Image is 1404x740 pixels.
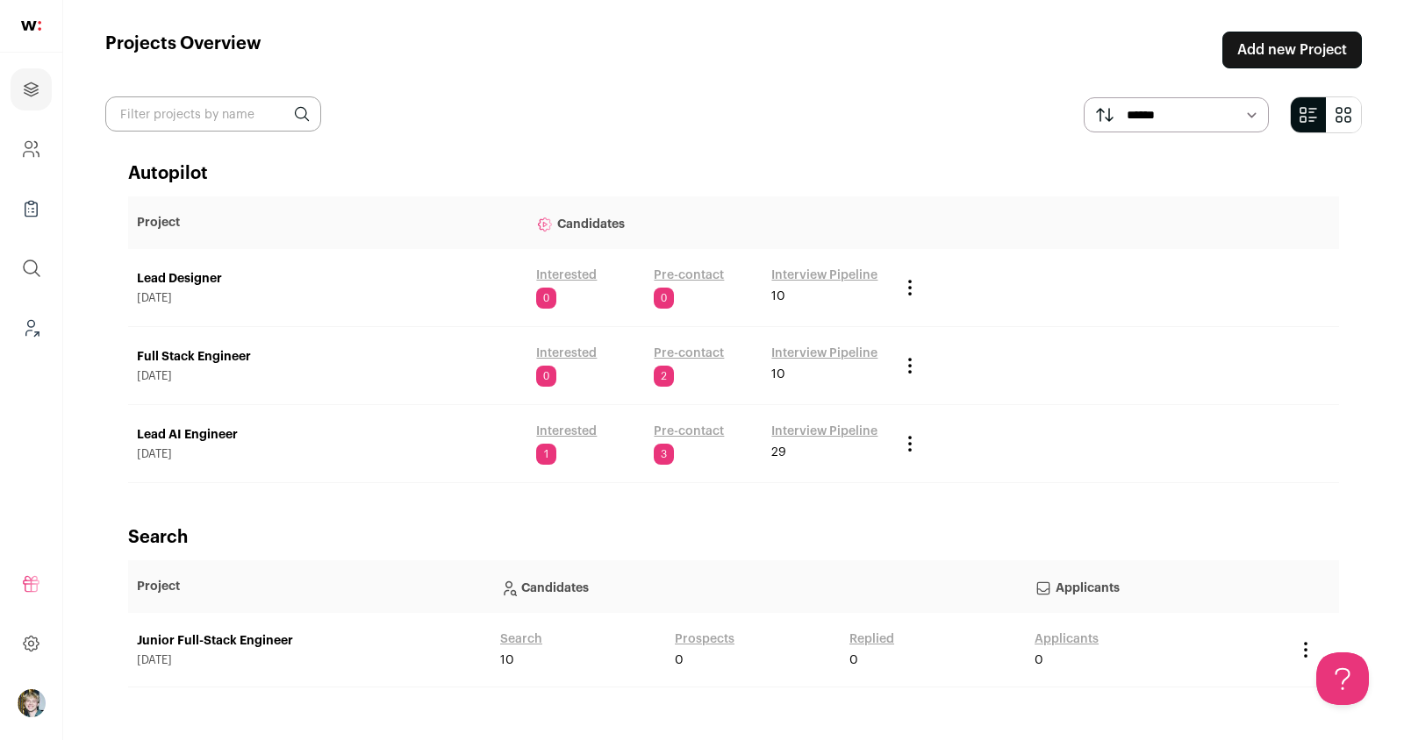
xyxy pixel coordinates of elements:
[771,267,877,284] a: Interview Pipeline
[128,161,1339,186] h2: Autopilot
[771,444,786,461] span: 29
[500,569,1017,604] p: Candidates
[137,653,483,667] span: [DATE]
[11,128,52,170] a: Company and ATS Settings
[137,632,483,650] a: Junior Full-Stack Engineer
[654,423,724,440] a: Pre-contact
[771,345,877,362] a: Interview Pipeline
[536,345,597,362] a: Interested
[18,689,46,717] img: 6494470-medium_jpg
[654,288,674,309] span: 0
[1035,569,1278,604] p: Applicants
[899,355,920,376] button: Project Actions
[11,68,52,110] a: Projects
[536,205,882,240] p: Candidates
[536,444,556,465] span: 1
[1295,639,1316,660] button: Project Actions
[500,651,514,669] span: 10
[21,21,41,31] img: wellfound-shorthand-0d5821cbd27db2630d0214b213865d53afaa358527fdda9d0ea32b1df1b89c2c.svg
[899,433,920,454] button: Project Actions
[105,96,321,132] input: Filter projects by name
[771,366,785,383] span: 10
[137,348,519,366] a: Full Stack Engineer
[137,270,519,288] a: Lead Designer
[849,651,858,669] span: 0
[1222,32,1362,68] a: Add new Project
[137,578,483,595] p: Project
[11,188,52,230] a: Company Lists
[849,630,894,648] a: Replied
[654,345,724,362] a: Pre-contact
[771,288,785,305] span: 10
[128,525,1339,550] h2: Search
[536,267,597,284] a: Interested
[654,267,724,284] a: Pre-contact
[11,307,52,349] a: Leads (Backoffice)
[675,630,734,648] a: Prospects
[536,366,556,387] span: 0
[536,288,556,309] span: 0
[675,651,684,669] span: 0
[18,689,46,717] button: Open dropdown
[536,423,597,440] a: Interested
[500,630,542,648] a: Search
[654,444,674,465] span: 3
[1316,652,1369,705] iframe: Help Scout Beacon - Open
[899,277,920,298] button: Project Actions
[1035,651,1043,669] span: 0
[1035,630,1099,648] a: Applicants
[771,423,877,440] a: Interview Pipeline
[137,426,519,444] a: Lead AI Engineer
[137,447,519,461] span: [DATE]
[137,291,519,305] span: [DATE]
[137,369,519,383] span: [DATE]
[105,32,261,68] h1: Projects Overview
[654,366,674,387] span: 2
[137,214,519,231] p: Project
